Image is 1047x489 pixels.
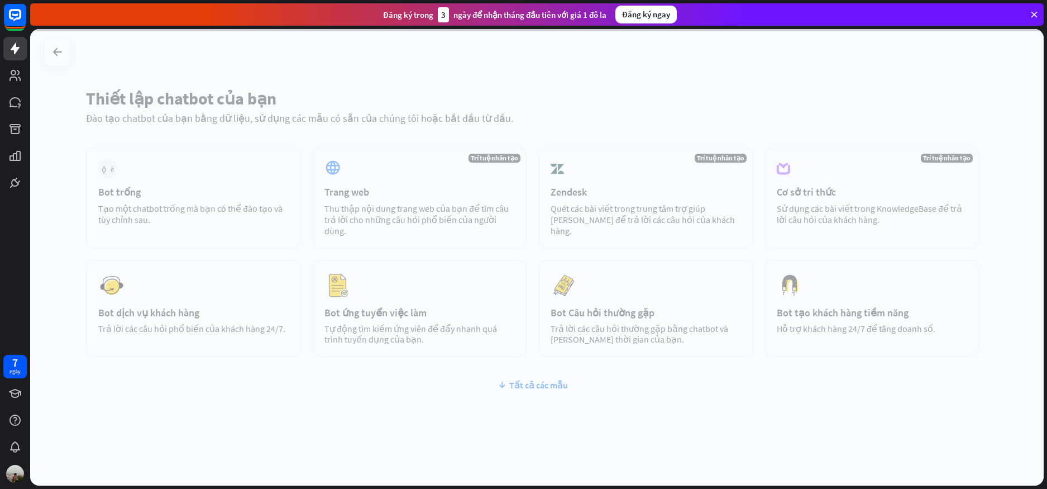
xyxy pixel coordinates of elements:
font: ngày để nhận tháng đầu tiên với giá 1 đô la [453,10,606,20]
font: 3 [441,10,446,20]
font: Đăng ký ngay [622,9,670,20]
a: 7 ngày [3,355,27,378]
font: 7 [12,355,18,369]
button: Mở tiện ích trò chuyện LiveChat [9,4,42,38]
font: Đăng ký trong [383,10,433,20]
font: ngày [9,368,21,375]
